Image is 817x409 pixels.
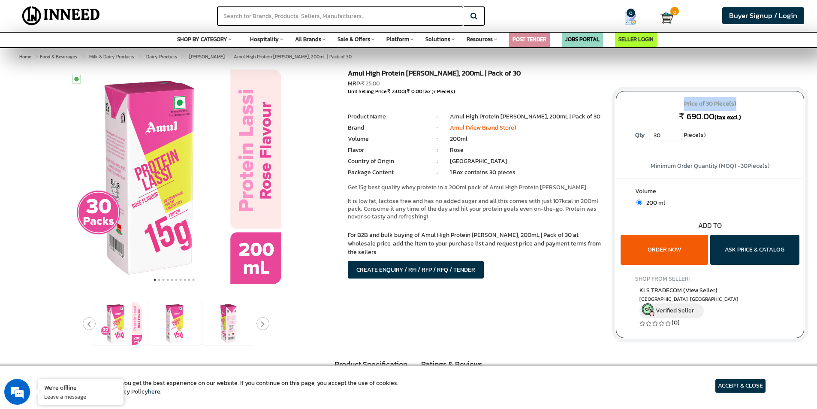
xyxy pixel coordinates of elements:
span: 0 [670,7,679,15]
span: ₹ 0.00 [407,88,422,95]
li: [GEOGRAPHIC_DATA] [450,157,603,166]
img: Cart [660,12,673,24]
li: Amul High Protein [PERSON_NAME], 200mL | Pack of 30 [450,112,603,121]
div: We're offline [44,383,117,391]
a: Buyer Signup / Login [722,7,804,24]
a: JOBS PORTAL [565,35,600,43]
img: Amul High Protein Rose Lassi, 200mL [153,302,196,345]
a: SELLER LOGIN [618,35,654,43]
a: POST TENDER [513,35,546,43]
button: 3 [161,276,166,284]
li: Product Name [348,112,424,121]
div: MRP: [348,79,603,88]
textarea: Type your message and click 'Submit' [4,234,163,264]
span: Minimum Order Quantity (MOQ) = Piece(s) [651,161,770,170]
a: Ratings & Reviews [415,354,488,374]
span: Hospitality [250,35,279,43]
span: / Piece(s) [434,88,455,95]
img: inneed-verified-seller-icon.png [642,303,654,316]
img: Amul High Protein Rose Lassi, 200mL [99,302,142,345]
span: ₹ 690.00 [679,110,714,123]
span: ₹ 23.00 [387,88,405,95]
p: Get 15g best quality whey protein in a 200ml pack of Amul High Protein [PERSON_NAME]. [348,184,603,191]
span: Piece(s) [684,129,706,142]
span: Amul High Protein [PERSON_NAME], 200mL | Pack of 30 [38,53,352,60]
li: Volume [348,135,424,143]
button: ASK PRICE & CATALOG [710,235,799,265]
span: Solutions [425,35,450,43]
span: > [228,52,232,62]
img: logo_Zg8I0qSkbAqR2WFHt3p6CTuqpyXMFPubPcD2OT02zFN43Cy9FUNNG3NEPhM_Q1qe_.png [15,52,36,56]
span: (tax excl.) [714,113,741,122]
div: Minimize live chat window [141,4,161,25]
li: Brand [348,124,424,132]
span: Milk & Dairy Products [89,53,134,60]
span: Buyer Signup / Login [729,10,797,21]
img: salesiqlogo_leal7QplfZFryJ6FIlVepeu7OftD7mt8q6exU6-34PB8prfIgodN67KcxXM9Y7JQ_.png [59,225,65,230]
span: 200 ml [642,198,665,207]
span: SHOP BY CATEGORY [177,35,227,43]
h4: SHOP FROM SELLER: [635,276,785,282]
span: > [34,53,37,60]
a: (0) [672,318,680,327]
span: All Brands [295,35,321,43]
span: Sale & Offers [338,35,370,43]
a: Amul (View Brand Store) [450,123,516,132]
article: We use cookies to ensure you get the best experience on our website. If you continue on this page... [51,379,398,396]
span: > [180,52,184,62]
img: Inneed.Market [15,5,107,27]
li: : [425,135,450,143]
a: Dairy Products [145,52,179,62]
a: KLS TRADECOM (View Seller) [GEOGRAPHIC_DATA], [GEOGRAPHIC_DATA] Verified Seller [639,286,781,318]
span: KLS TRADECOM [639,286,718,295]
span: Platform [386,35,409,43]
img: Amul High Protein Rose Lassi, 200mL [67,70,281,284]
button: Previous [83,317,96,330]
li: : [425,157,450,166]
button: 9 [187,276,191,284]
button: 1 [153,276,157,284]
li: : [425,112,450,121]
a: Food & Beverages [38,52,79,62]
span: Resources [467,35,493,43]
li: 1 Box contains 30 pieces [450,168,603,177]
p: It is low fat, lactose free and has no added sugar and all this comes with just 107kcal in 200ml ... [348,197,603,221]
button: 10 [191,276,196,284]
span: East Delhi [639,296,781,303]
button: 7 [178,276,183,284]
button: Next [256,317,269,330]
input: Search for Brands, Products, Sellers, Manufacturers... [217,6,463,26]
span: ₹ 25.00 [361,79,380,88]
em: Submit [126,264,156,276]
div: ADD TO [616,221,804,230]
span: 0 [627,9,635,17]
div: Leave a message [45,48,144,59]
label: Qty [631,129,649,142]
a: my Quotes 0 [607,9,660,28]
li: : [425,168,450,177]
a: [PERSON_NAME] [187,52,226,62]
label: Volume [635,187,785,198]
li: Country of Origin [348,157,424,166]
button: 8 [183,276,187,284]
button: 2 [157,276,161,284]
li: Flavor [348,146,424,155]
li: : [425,146,450,155]
li: 200ml [450,135,603,143]
a: Product Specification [328,354,414,375]
span: 30 [741,161,748,170]
span: Dairy Products [146,53,177,60]
span: Price of 30 Piece(s) [624,97,796,111]
p: Leave a message [44,393,117,400]
a: Milk & Dairy Products [87,52,136,62]
article: ACCEPT & CLOSE [715,379,766,393]
li: : [425,124,450,132]
button: 6 [174,276,178,284]
span: Verified Seller [656,306,694,315]
h1: Amul High Protein [PERSON_NAME], 200mL | Pack of 30 [348,70,603,79]
span: We are offline. Please leave us a message. [18,108,150,195]
div: Unit Selling Price: ( Tax ) [348,88,603,95]
img: Amul High Protein Rose Lassi, 200mL [207,302,250,345]
a: Home [18,52,33,62]
li: Package Content [348,168,424,177]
